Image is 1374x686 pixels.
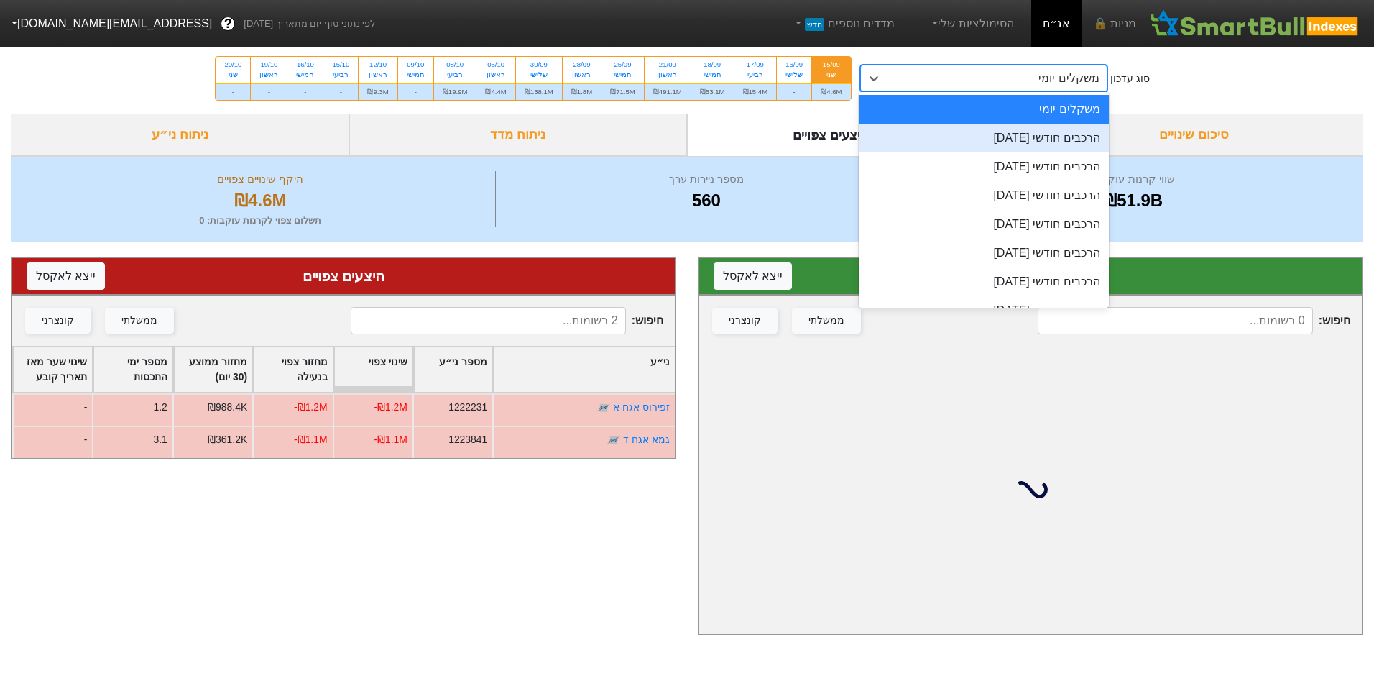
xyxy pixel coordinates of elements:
[244,17,375,31] span: לפי נתוני סוף יום מתאריך [DATE]
[700,60,725,70] div: 18/09
[571,70,592,80] div: ראשון
[691,83,734,100] div: ₪53.1M
[334,347,412,392] div: Toggle SortBy
[613,401,670,413] a: זפירוס אגח א
[743,60,768,70] div: 17/09
[1013,472,1048,507] img: loading...
[785,60,803,70] div: 16/09
[516,83,562,100] div: ₪138.1M
[563,83,601,100] div: ₪1.8M
[398,83,433,100] div: -
[407,60,425,70] div: 09/10
[859,267,1109,296] div: הרכבים חודשי [DATE]
[821,60,842,70] div: 15/09
[525,70,553,80] div: שלישי
[349,114,688,156] div: ניתוח מדד
[805,18,824,31] span: חדש
[786,9,900,38] a: מדדים נוספיםחדש
[296,70,314,80] div: חמישי
[476,83,515,100] div: ₪4.4M
[296,60,314,70] div: 16/10
[921,188,1345,214] div: ₪51.9B
[714,262,792,290] button: ייצא לאקסל
[610,60,635,70] div: 25/09
[208,432,247,447] div: ₪361.2K
[174,347,252,392] div: Toggle SortBy
[494,347,675,392] div: Toggle SortBy
[259,70,278,80] div: ראשון
[434,83,476,100] div: ₪19.9M
[224,14,232,34] span: ?
[734,83,777,100] div: ₪15.4M
[923,9,1020,38] a: הסימולציות שלי
[859,124,1109,152] div: הרכבים חודשי [DATE]
[785,70,803,80] div: שלישי
[1025,114,1364,156] div: סיכום שינויים
[1038,307,1350,334] span: חיפוש :
[153,400,167,415] div: 1.2
[25,308,91,334] button: קונצרני
[294,432,328,447] div: -₪1.1M
[443,60,468,70] div: 08/10
[596,401,611,415] img: tase link
[351,307,663,334] span: חיפוש :
[623,434,670,445] a: גמא אגח ד
[1038,70,1099,87] div: משקלים יומי
[105,308,174,334] button: ממשלתי
[499,171,914,188] div: מספר ניירות ערך
[821,70,842,80] div: שני
[259,60,278,70] div: 19/10
[525,60,553,70] div: 30/09
[443,70,468,80] div: רביעי
[653,60,682,70] div: 21/09
[700,70,725,80] div: חמישי
[27,265,660,287] div: היצעים צפויים
[14,347,92,392] div: Toggle SortBy
[499,188,914,214] div: 560
[792,308,861,334] button: ממשלתי
[607,433,621,447] img: tase link
[571,60,592,70] div: 28/09
[359,83,397,100] div: ₪9.3M
[374,432,407,447] div: -₪1.1M
[1038,307,1312,334] input: 0 רשומות...
[743,70,768,80] div: רביעי
[601,83,644,100] div: ₪71.5M
[12,393,92,426] div: -
[27,262,105,290] button: ייצא לאקסל
[332,60,349,70] div: 15/10
[29,188,492,214] div: ₪4.6M
[224,60,241,70] div: 20/10
[653,70,682,80] div: ראשון
[323,83,358,100] div: -
[367,70,388,80] div: ראשון
[121,313,157,329] div: ממשלתי
[29,171,492,188] div: היקף שינויים צפויים
[448,400,487,415] div: 1222231
[216,83,250,100] div: -
[859,95,1109,124] div: משקלים יומי
[859,296,1109,325] div: הרכבים חודשי [DATE]
[294,400,328,415] div: -₪1.2M
[332,70,349,80] div: רביעי
[687,114,1025,156] div: ביקושים והיצעים צפויים
[729,313,761,329] div: קונצרני
[351,307,625,334] input: 2 רשומות...
[367,60,388,70] div: 12/10
[859,181,1109,210] div: הרכבים חודשי [DATE]
[1148,9,1363,38] img: SmartBull
[610,70,635,80] div: חמישי
[29,214,492,228] div: תשלום צפוי לקרנות עוקבות : 0
[448,432,487,447] div: 1223841
[407,70,425,80] div: חמישי
[12,426,92,458] div: -
[254,347,332,392] div: Toggle SortBy
[11,114,349,156] div: ניתוח ני״ע
[485,70,506,80] div: ראשון
[859,152,1109,181] div: הרכבים חודשי [DATE]
[374,400,407,415] div: -₪1.2M
[414,347,492,392] div: Toggle SortBy
[42,313,74,329] div: קונצרני
[251,83,287,100] div: -
[224,70,241,80] div: שני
